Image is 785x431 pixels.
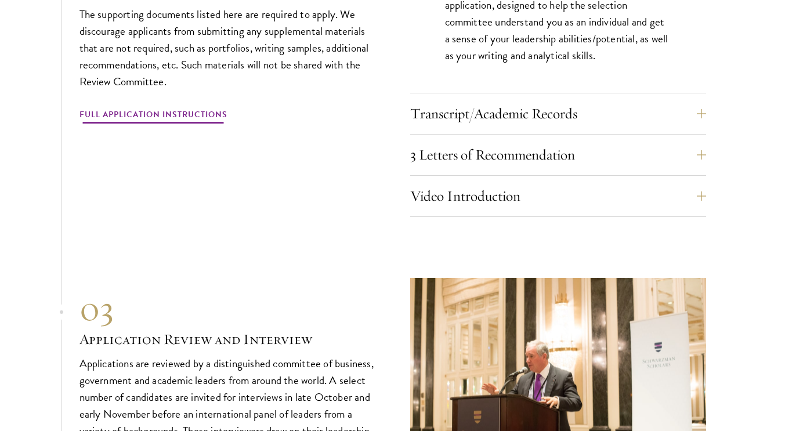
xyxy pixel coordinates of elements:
button: Transcript/Academic Records [410,100,706,128]
button: Video Introduction [410,182,706,210]
a: Full Application Instructions [79,107,227,125]
h3: Application Review and Interview [79,329,375,349]
p: The supporting documents listed here are required to apply. We discourage applicants from submitt... [79,6,375,90]
div: 03 [79,288,375,329]
button: 3 Letters of Recommendation [410,141,706,169]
